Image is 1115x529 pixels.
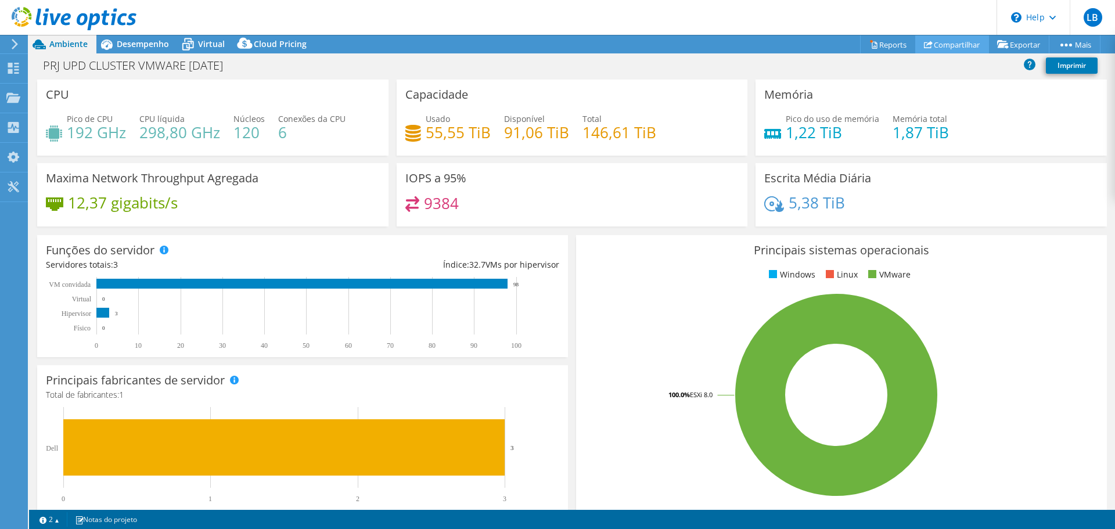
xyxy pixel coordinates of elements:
[38,59,241,72] h1: PRJ UPD CLUSTER VMWARE [DATE]
[893,126,949,139] h4: 1,87 TiB
[789,196,845,209] h4: 5,38 TiB
[67,512,145,527] a: Notas do projeto
[67,126,126,139] h4: 192 GHz
[62,310,91,318] text: Hipervisor
[345,341,352,350] text: 60
[278,126,346,139] h4: 6
[233,126,265,139] h4: 120
[387,341,394,350] text: 70
[582,113,602,124] span: Total
[46,444,58,452] text: Dell
[356,495,359,503] text: 2
[303,258,559,271] div: Índice: VMs por hipervisor
[68,196,178,209] h4: 12,37 gigabits/s
[46,374,225,387] h3: Principais fabricantes de servidor
[139,113,185,124] span: CPU líquida
[177,341,184,350] text: 20
[95,341,98,350] text: 0
[764,172,871,185] h3: Escrita Média Diária
[303,341,310,350] text: 50
[46,172,258,185] h3: Maxima Network Throughput Agregada
[46,258,303,271] div: Servidores totais:
[429,341,436,350] text: 80
[405,88,468,101] h3: Capacidade
[823,268,858,281] li: Linux
[72,295,92,303] text: Virtual
[513,282,519,287] text: 98
[46,88,69,101] h3: CPU
[208,495,212,503] text: 1
[198,38,225,49] span: Virtual
[893,113,947,124] span: Memória total
[503,495,506,503] text: 3
[865,268,911,281] li: VMware
[46,388,559,401] h4: Total de fabricantes:
[860,35,916,53] a: Reports
[424,197,459,210] h4: 9384
[139,126,220,139] h4: 298,80 GHz
[510,444,514,451] text: 3
[915,35,989,53] a: Compartilhar
[786,113,879,124] span: Pico do uso de memória
[74,324,91,332] tspan: Físico
[67,113,113,124] span: Pico de CPU
[470,341,477,350] text: 90
[690,390,713,399] tspan: ESXi 8.0
[764,88,813,101] h3: Memória
[115,311,118,316] text: 3
[49,280,91,289] text: VM convidada
[254,38,307,49] span: Cloud Pricing
[786,126,879,139] h4: 1,22 TiB
[1084,8,1102,27] span: LB
[511,341,521,350] text: 100
[585,244,1098,257] h3: Principais sistemas operacionais
[405,172,466,185] h3: IOPS a 95%
[469,259,485,270] span: 32.7
[988,35,1049,53] a: Exportar
[668,390,690,399] tspan: 100.0%
[426,126,491,139] h4: 55,55 TiB
[135,341,142,350] text: 10
[49,38,88,49] span: Ambiente
[1011,12,1022,23] svg: \n
[261,341,268,350] text: 40
[102,296,105,302] text: 0
[233,113,265,124] span: Núcleos
[1046,57,1098,74] a: Imprimir
[113,259,118,270] span: 3
[31,512,67,527] a: 2
[102,325,105,331] text: 0
[278,113,346,124] span: Conexões da CPU
[504,126,569,139] h4: 91,06 TiB
[119,389,124,400] span: 1
[62,495,65,503] text: 0
[766,268,815,281] li: Windows
[504,113,545,124] span: Disponível
[426,113,450,124] span: Usado
[582,126,656,139] h4: 146,61 TiB
[1049,35,1100,53] a: Mais
[46,244,154,257] h3: Funções do servidor
[219,341,226,350] text: 30
[117,38,169,49] span: Desempenho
